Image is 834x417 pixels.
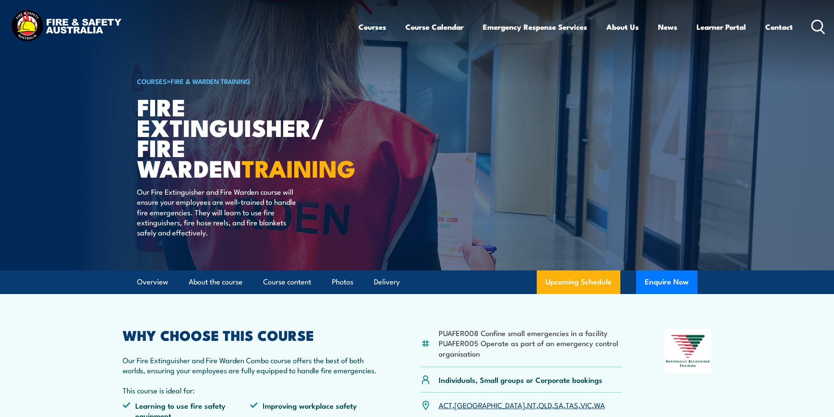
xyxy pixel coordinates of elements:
a: SA [554,399,563,410]
a: Photos [332,270,353,294]
a: About Us [606,15,639,39]
p: This course is ideal for: [123,385,378,395]
li: PUAFER005 Operate as part of an emergency control organisation [439,338,622,358]
a: Contact [765,15,793,39]
h6: > [137,76,353,86]
p: , , , , , , , [439,400,605,410]
a: VIC [581,399,592,410]
a: NT [527,399,536,410]
p: Individuals, Small groups or Corporate bookings [439,375,602,385]
a: Delivery [374,270,400,294]
a: News [658,15,677,39]
a: Courses [359,15,386,39]
a: [GEOGRAPHIC_DATA] [454,399,525,410]
h2: WHY CHOOSE THIS COURSE [123,329,378,341]
button: Enquire Now [636,270,697,294]
strong: TRAINING [242,149,355,186]
a: ACT [439,399,452,410]
p: Our Fire Extinguisher and Fire Warden course will ensure your employees are well-trained to handl... [137,186,297,238]
a: Upcoming Schedule [537,270,620,294]
li: PUAFER008 Confine small emergencies in a facility [439,328,622,338]
img: Nationally Recognised Training logo. [665,329,712,373]
a: Overview [137,270,168,294]
p: Our Fire Extinguisher and Fire Warden Combo course offers the best of both worlds, ensuring your ... [123,355,378,375]
a: WA [594,399,605,410]
a: COURSES [137,76,167,86]
a: About the course [189,270,243,294]
a: Learner Portal [697,15,746,39]
a: Course content [263,270,311,294]
a: Course Calendar [405,15,464,39]
a: QLD [538,399,552,410]
h1: Fire Extinguisher/ Fire Warden [137,96,353,178]
a: Emergency Response Services [483,15,587,39]
a: Fire & Warden Training [171,76,250,86]
a: TAS [566,399,578,410]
